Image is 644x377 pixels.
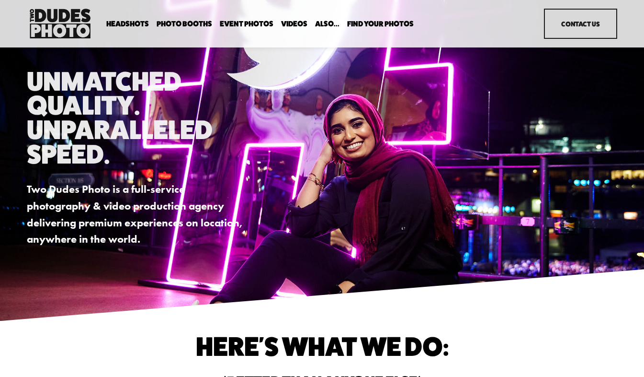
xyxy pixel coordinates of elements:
h1: Here's What We do: [101,334,543,359]
img: Two Dudes Photo | Headshots, Portraits &amp; Photo Booths [27,6,93,41]
strong: Two Dudes Photo is a full-service photography & video production agency delivering premium experi... [27,182,245,246]
span: Find Your Photos [347,20,414,28]
a: folder dropdown [106,19,149,28]
a: Videos [281,19,307,28]
span: Photo Booths [157,20,212,28]
a: Event Photos [220,19,273,28]
span: Also... [315,20,339,28]
a: folder dropdown [315,19,339,28]
a: Contact Us [544,9,617,39]
a: folder dropdown [157,19,212,28]
h1: Unmatched Quality. Unparalleled Speed. [27,69,245,166]
a: folder dropdown [347,19,414,28]
span: Headshots [106,20,149,28]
